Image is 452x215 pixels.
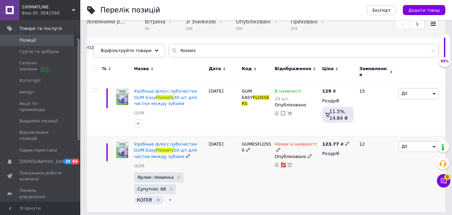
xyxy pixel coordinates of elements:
div: 12 [355,136,397,213]
span: FLOSSERS [242,95,269,106]
span: 38 [64,159,71,164]
span: КОПІЯ [137,197,152,203]
b: 123.77 [322,142,339,147]
div: [DATE] [207,83,240,136]
span: 1 [55,26,125,31]
div: ₴ [322,141,350,147]
span: Удобные флосс-зубочистки GUM Easy [134,142,197,153]
span: GUM EASY [242,89,253,100]
div: 15 [355,83,397,136]
a: Удобные флосс-зубочистки GUM EasyFlossers30 шт для чистки между зубами [134,89,197,106]
span: Відновлення позицій [19,129,62,142]
input: Пошук по назві позиції, артикулу і пошуковим запитам [169,44,439,57]
span: Немає в наявності [275,142,317,149]
span: GUMESFLOS50 [242,142,271,153]
span: Категорії [19,77,40,84]
span: 30 шт для чистки между зубами [134,95,197,106]
img: Удобные флосс-зубочистки GUM Easy Flossers 30 шт для чистки между зубами [114,88,131,105]
span: Характеристики [19,147,57,153]
div: Опубліковано [275,102,319,108]
span: Дії [401,91,407,96]
span: Flossers [156,148,174,153]
span: 66 [145,26,165,31]
div: [DATE] [207,136,240,213]
span: Відфільтруйте товари [101,48,152,53]
span: 50 шт для чистки между зубами [134,148,197,159]
span: Ярлик: Новинка [138,175,174,179]
div: Ваш ID: 3041566 [22,10,80,16]
span: Вітрина [145,19,165,25]
span: 304 [291,26,318,31]
span: 268 [185,26,215,31]
span: Позиції [19,37,36,43]
a: GUM [134,163,145,169]
span: В наявності [275,89,301,96]
div: 20 шт. [275,96,301,101]
div: 99% [439,59,450,64]
span: 84 [71,159,79,164]
button: Експорт [367,5,396,15]
span: Дії [401,144,407,149]
span: Акції та промокоди [19,101,62,113]
span: Імпорт [19,89,35,95]
div: Перелік позицій [100,7,160,14]
span: [DEMOGRAPHIC_DATA] [19,159,69,165]
span: 100MATLINE [22,4,72,10]
button: Чат з покупцем9 [437,174,450,187]
span: Видалені позиції [19,118,58,124]
span: Назва [134,66,149,72]
span: Flossers [156,95,174,100]
span: Приховані [291,19,318,25]
span: Відображення [275,66,311,72]
svg: Видалити мітку [156,197,161,203]
span: Групи та добірки [19,49,59,55]
span: Товари та послуги [19,25,62,32]
a: GUM [134,110,145,116]
div: Роздріб [322,151,354,157]
span: 9 [444,174,450,180]
span: Опубліковані [236,19,271,25]
b: 129 [322,89,331,94]
span: 695 [236,26,271,31]
span: % [102,66,106,72]
span: Замовлення [359,66,388,78]
span: Показники роботи компанії [19,170,62,182]
span: Додати товар [408,8,440,13]
span: Ціна [322,66,334,72]
img: Удобные флосс-зубочистки GUM Easy Flossers 50 шт для чистки между зубами [114,141,131,158]
div: Опубліковано [275,154,319,160]
span: Код [242,66,252,72]
div: Товари з проблемними різновидами [48,12,138,37]
button: Додати товар [403,5,445,15]
div: ₴ [322,88,336,94]
span: Сезонні знижки [19,60,62,72]
span: Удобные флосс-зубочистки GUM Easy [134,89,197,100]
span: Експорт [372,8,391,13]
span: 11.5%, 14.84 ₴ [329,109,348,121]
span: Супутніх: 66 [138,187,166,191]
span: Панель управління [19,187,62,200]
span: Дата [209,66,221,72]
a: Удобные флосс-зубочистки GUM EasyFlossers50 шт для чистки между зубами [134,142,197,159]
div: Роздріб [322,98,354,104]
span: Товари з проблемними р... [55,19,125,25]
span: Зі знижкою [185,19,215,25]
